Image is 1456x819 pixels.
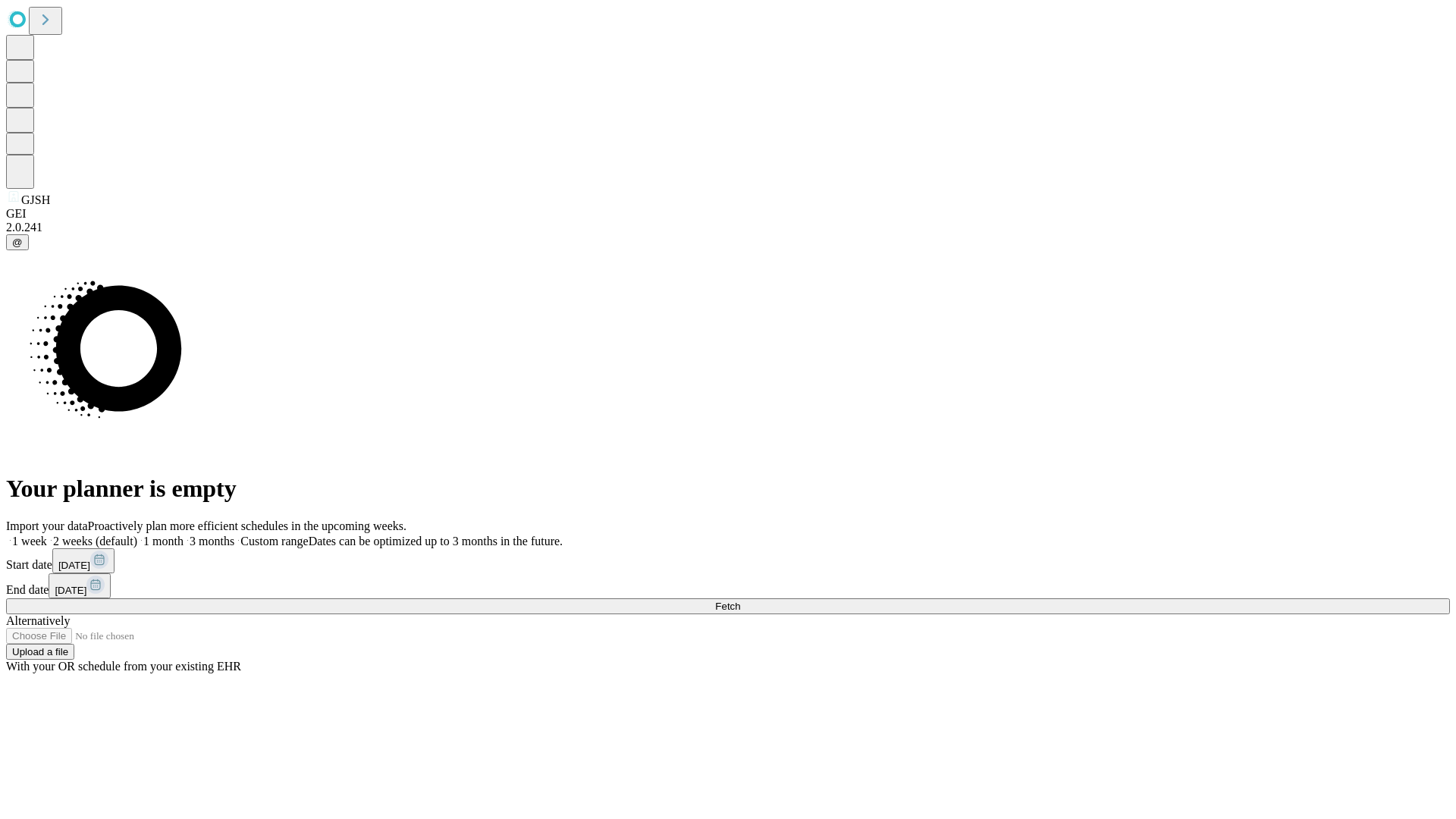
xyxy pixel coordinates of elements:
span: Custom range [240,535,308,548]
button: Upload a file [6,644,74,660]
span: @ [12,237,23,248]
div: Start date [6,548,1450,573]
span: Alternatively [6,614,70,627]
span: 3 months [190,535,234,548]
h1: Your planner is empty [6,475,1450,503]
span: Fetch [715,601,740,612]
button: Fetch [6,598,1450,614]
div: GEI [6,207,1450,221]
span: Dates can be optimized up to 3 months in the future. [309,535,563,548]
span: With your OR schedule from your existing EHR [6,660,241,673]
button: @ [6,234,29,250]
span: Import your data [6,519,88,532]
span: [DATE] [58,560,90,571]
span: 1 month [143,535,184,548]
span: 2 weeks (default) [53,535,137,548]
button: [DATE] [52,548,115,573]
span: GJSH [21,193,50,206]
span: 1 week [12,535,47,548]
div: End date [6,573,1450,598]
span: [DATE] [55,585,86,596]
div: 2.0.241 [6,221,1450,234]
button: [DATE] [49,573,111,598]
span: Proactively plan more efficient schedules in the upcoming weeks. [88,519,406,532]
